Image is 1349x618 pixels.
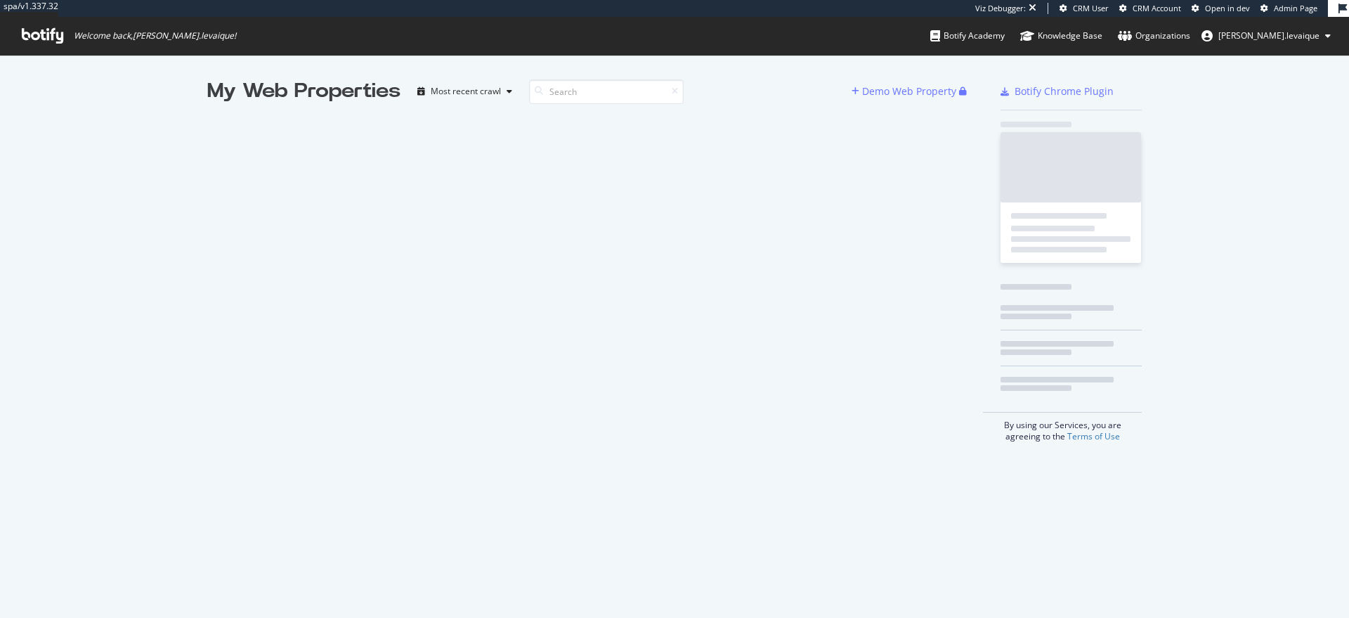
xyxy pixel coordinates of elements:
span: CRM User [1073,3,1109,13]
a: CRM User [1060,3,1109,14]
button: Most recent crawl [412,80,518,103]
a: Knowledge Base [1020,17,1102,55]
a: Open in dev [1192,3,1250,14]
div: Most recent crawl [431,87,501,96]
div: Knowledge Base [1020,29,1102,43]
a: Botify Academy [930,17,1005,55]
a: Organizations [1118,17,1190,55]
span: Admin Page [1274,3,1317,13]
div: Viz Debugger: [975,3,1026,14]
span: CRM Account [1133,3,1181,13]
button: [PERSON_NAME].levaique [1190,25,1342,47]
a: Botify Chrome Plugin [1001,84,1114,98]
span: Open in dev [1205,3,1250,13]
div: By using our Services, you are agreeing to the [983,412,1142,442]
div: Botify Chrome Plugin [1015,84,1114,98]
a: CRM Account [1119,3,1181,14]
input: Search [529,79,684,104]
a: Admin Page [1260,3,1317,14]
div: Demo Web Property [862,84,956,98]
div: My Web Properties [207,77,400,105]
a: Demo Web Property [852,85,959,97]
span: nicolas.levaique [1218,30,1319,41]
div: Organizations [1118,29,1190,43]
a: Terms of Use [1067,430,1120,442]
div: Botify Academy [930,29,1005,43]
span: Welcome back, [PERSON_NAME].levaique ! [74,30,236,41]
button: Demo Web Property [852,80,959,103]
